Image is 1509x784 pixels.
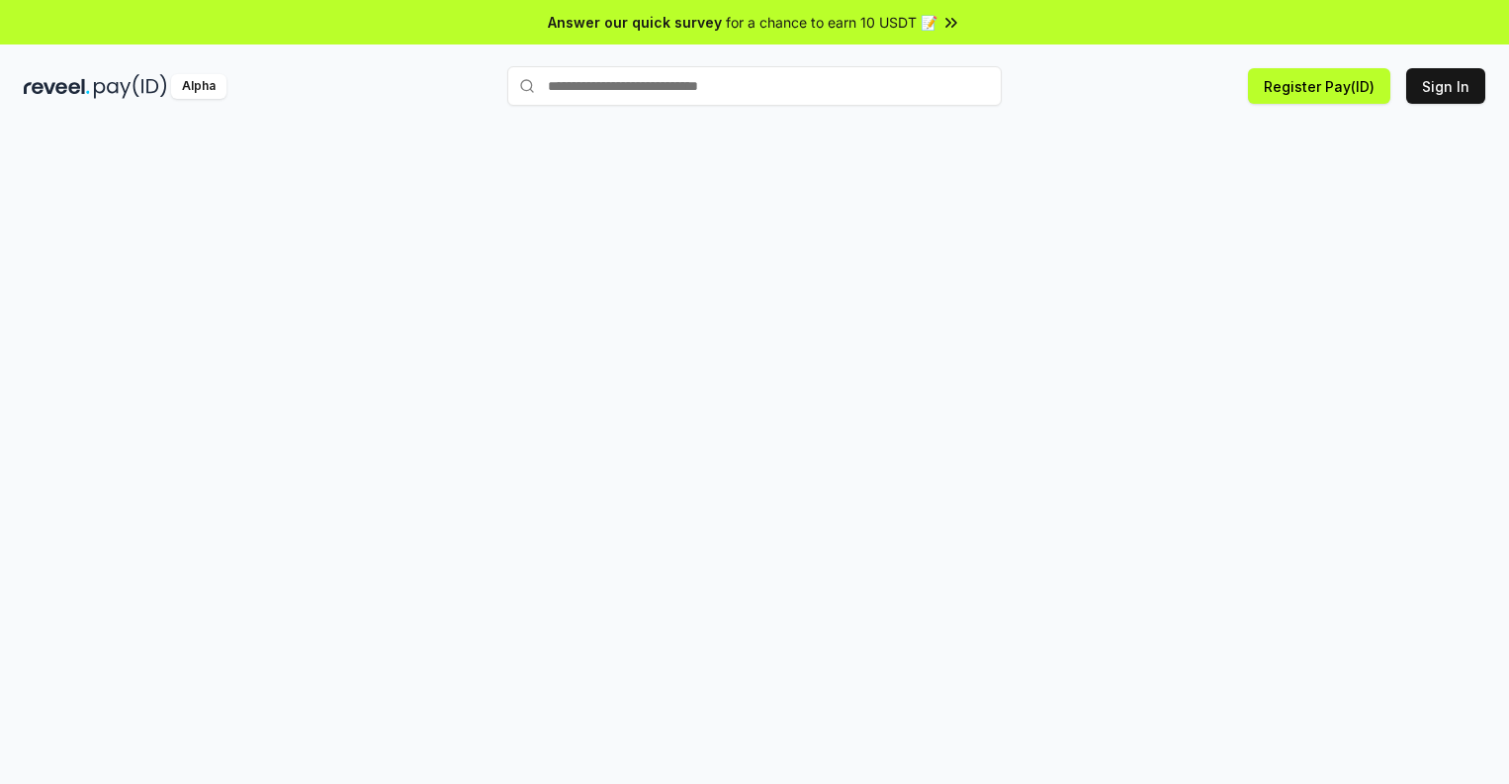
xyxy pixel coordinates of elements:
[726,12,937,33] span: for a chance to earn 10 USDT 📝
[24,74,90,99] img: reveel_dark
[548,12,722,33] span: Answer our quick survey
[1248,68,1390,104] button: Register Pay(ID)
[1406,68,1485,104] button: Sign In
[171,74,226,99] div: Alpha
[94,74,167,99] img: pay_id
